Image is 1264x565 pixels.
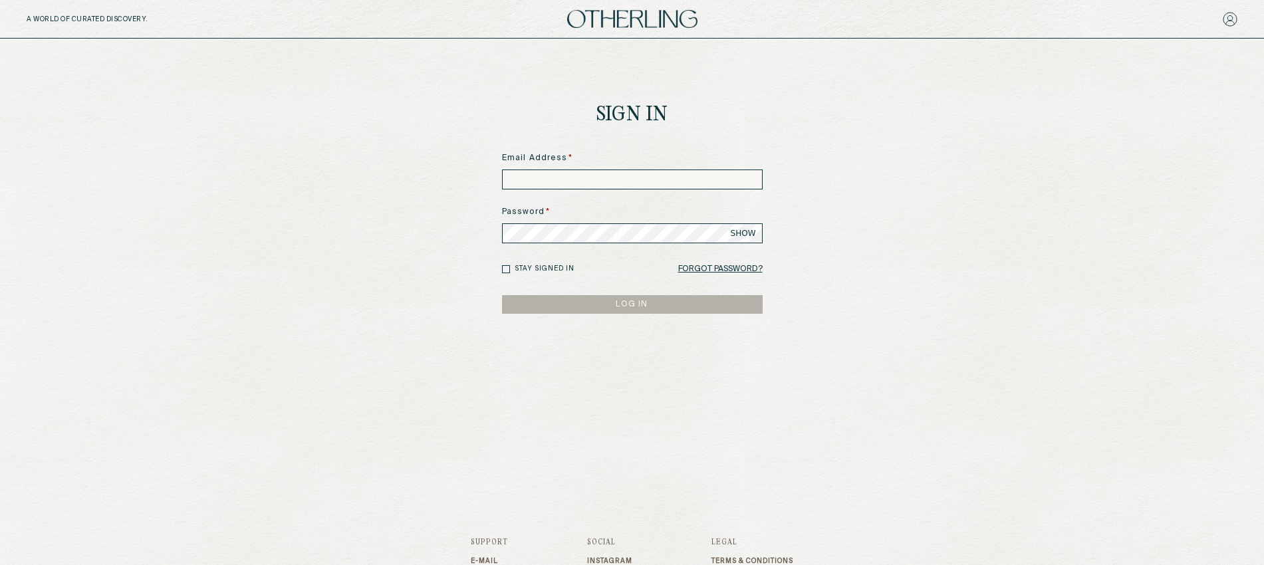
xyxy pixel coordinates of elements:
[27,15,205,23] h5: A WORLD OF CURATED DISCOVERY.
[587,557,632,565] a: Instagram
[567,10,697,28] img: logo
[502,295,763,314] button: LOG IN
[515,264,574,274] label: Stay signed in
[711,538,793,546] h3: Legal
[678,260,763,279] a: Forgot Password?
[596,105,668,126] h1: Sign In
[502,152,763,164] label: Email Address
[731,228,756,239] span: SHOW
[471,557,508,565] a: E-mail
[471,538,508,546] h3: Support
[502,206,763,218] label: Password
[587,538,632,546] h3: Social
[711,557,793,565] a: Terms & Conditions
